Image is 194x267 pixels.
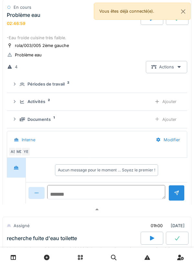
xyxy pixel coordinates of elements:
[7,12,40,18] div: Problème eau
[27,81,65,87] div: Périodes de travail
[176,3,190,20] button: Close
[9,78,185,90] summary: Périodes de travail2
[8,147,17,156] div: AS
[7,246,187,265] div: Madame Ibtissame BOUHJAR - 0486291516 - elle est dispo uniquement après midi recherche fuite d'ea...
[22,137,35,143] div: Interne
[15,52,42,58] div: Problème eau
[14,4,31,10] div: En cours
[146,61,187,73] div: Actions
[58,167,155,173] div: Aucun message pour le moment … Soyez le premier !
[150,134,186,146] div: Modifier
[27,116,51,122] div: Documents
[15,64,17,70] div: 4
[14,223,29,229] div: Assigné
[9,96,185,108] summary: Activités2Ajouter
[149,96,182,108] div: Ajouter
[149,113,182,125] div: Ajouter
[21,147,30,156] div: YE
[7,235,77,241] div: recherche fuite d'eau toilette
[15,147,24,156] div: MD
[94,3,191,20] div: Vous êtes déjà connecté(e).
[145,220,187,232] div: [DATE]
[27,99,45,105] div: Activités
[9,113,185,125] summary: Documents1Ajouter
[15,42,69,49] div: rola/003/005 2ème gauche
[7,21,25,26] div: 02:46:59
[151,223,163,229] div: 01h00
